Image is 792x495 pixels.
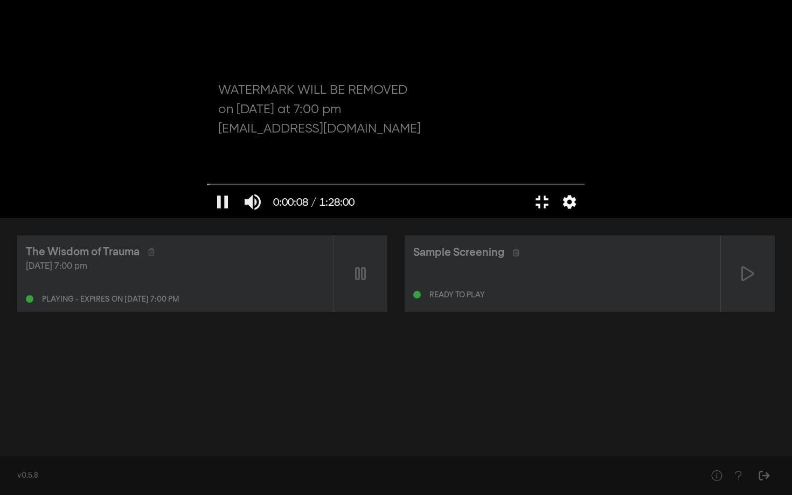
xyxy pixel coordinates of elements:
[706,465,727,486] button: Help
[727,465,749,486] button: Help
[268,186,360,218] button: 0:00:08 / 1:28:00
[527,186,557,218] button: Exit full screen
[207,186,238,218] button: Pause
[17,470,684,482] div: v0.5.8
[26,260,324,273] div: [DATE] 7:00 pm
[429,291,485,299] div: Ready to play
[557,186,582,218] button: More settings
[753,465,775,486] button: Sign Out
[238,186,268,218] button: Mute
[26,244,140,260] div: The Wisdom of Trauma
[413,245,504,261] div: Sample Screening
[42,296,179,303] div: Playing - expires on [DATE] 7:00 pm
